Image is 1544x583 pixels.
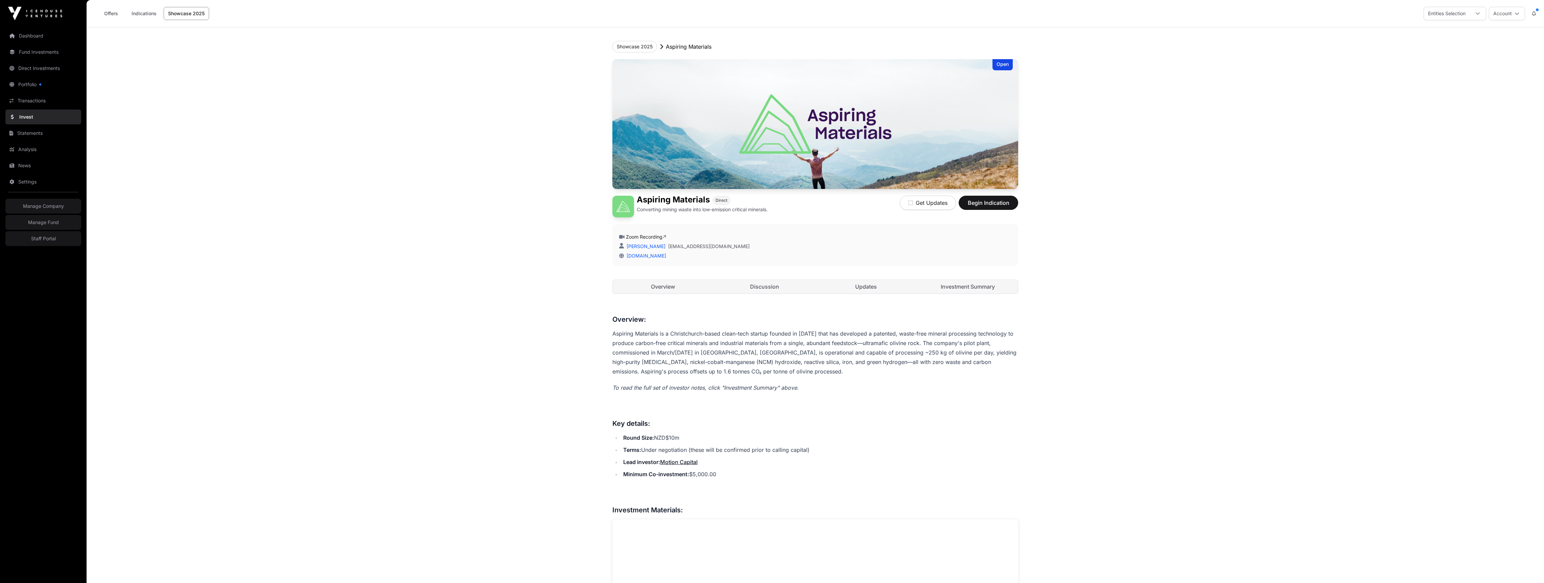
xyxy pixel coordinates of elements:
[5,142,81,157] a: Analysis
[1424,7,1470,20] div: Entities Selection
[5,110,81,124] a: Invest
[127,7,161,20] a: Indications
[5,93,81,108] a: Transactions
[715,280,815,293] a: Discussion
[623,434,654,441] strong: Round Size:
[626,234,666,240] a: Zoom Recording
[612,196,634,217] img: Aspiring Materials
[625,243,665,249] a: [PERSON_NAME]
[8,7,62,20] img: Icehouse Ventures Logo
[666,43,711,51] p: Aspiring Materials
[612,505,1018,515] h3: Investment Materials:
[668,243,750,250] a: [EMAIL_ADDRESS][DOMAIN_NAME]
[637,206,768,213] p: Converting mining waste into low-emission critical minerals.
[5,28,81,43] a: Dashboard
[5,126,81,141] a: Statements
[621,433,1018,442] li: NZD$10m
[637,196,710,205] h1: Aspiring Materials
[5,77,81,92] a: Portfolio
[612,59,1018,189] img: Aspiring Materials
[918,280,1018,293] a: Investment Summary
[5,158,81,173] a: News
[5,45,81,59] a: Fund Investments
[612,418,1018,429] h3: Key details:
[658,459,660,465] strong: :
[623,459,658,465] strong: Lead investor
[97,7,124,20] a: Offers
[612,384,799,391] em: To read the full set of investor notes, click "Investment Summary" above.
[1489,7,1525,20] button: Account
[660,459,698,465] a: Motion Capital
[5,199,81,214] a: Manage Company
[623,471,689,478] strong: Minimum Co-investment:
[959,196,1018,210] button: Begin Indication
[623,446,641,453] strong: Terms:
[5,215,81,230] a: Manage Fund
[900,196,956,210] button: Get Updates
[612,314,1018,325] h3: Overview:
[612,329,1018,376] p: Aspiring Materials is a Christchurch-based clean-tech startup founded in [DATE] that has develope...
[5,231,81,246] a: Staff Portal
[716,198,727,203] span: Direct
[959,202,1018,209] a: Begin Indication
[5,174,81,189] a: Settings
[164,7,209,20] a: Showcase 2025
[967,199,1010,207] span: Begin Indication
[612,41,657,52] button: Showcase 2025
[613,280,1018,293] nav: Tabs
[621,445,1018,455] li: Under negotiation (these will be confirmed prior to calling capital)
[613,280,713,293] a: Overview
[5,61,81,76] a: Direct Investments
[816,280,916,293] a: Updates
[992,59,1013,70] div: Open
[624,253,666,259] a: [DOMAIN_NAME]
[621,469,1018,479] li: $5,000.00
